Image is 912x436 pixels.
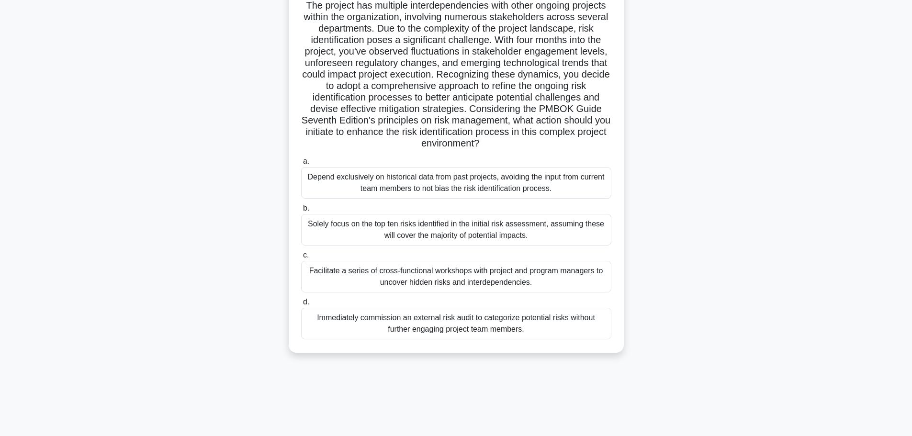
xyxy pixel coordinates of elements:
[303,157,309,165] span: a.
[303,251,309,259] span: c.
[301,308,611,339] div: Immediately commission an external risk audit to categorize potential risks without further engag...
[301,261,611,292] div: Facilitate a series of cross-functional workshops with project and program managers to uncover hi...
[303,298,309,306] span: d.
[301,167,611,199] div: Depend exclusively on historical data from past projects, avoiding the input from current team me...
[303,204,309,212] span: b.
[301,214,611,246] div: Solely focus on the top ten risks identified in the initial risk assessment, assuming these will ...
